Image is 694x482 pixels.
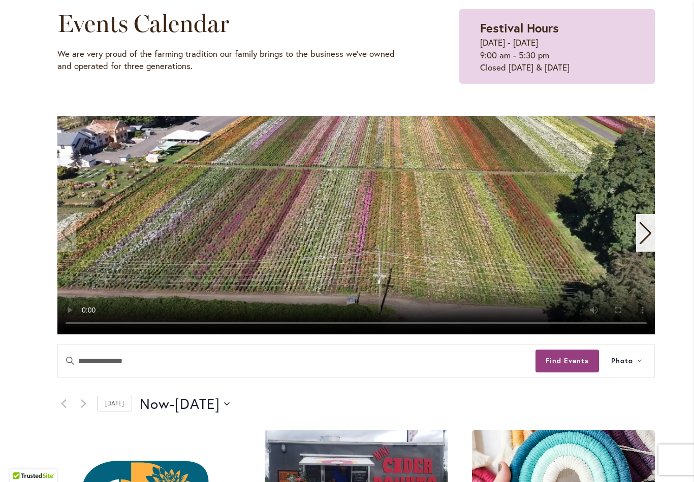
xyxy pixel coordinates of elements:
button: Click to toggle datepicker [140,394,230,414]
iframe: Launch Accessibility Center [8,446,36,474]
span: - [170,394,175,414]
a: Next Events [77,398,89,410]
input: Enter Keyword. Search for events by Keyword. [58,345,535,377]
span: [DATE] [175,394,220,414]
button: Photo [599,345,654,377]
strong: Festival Hours [480,20,559,36]
h2: Events Calendar [57,9,408,38]
button: Find Events [535,350,599,372]
span: Now [140,394,170,414]
span: Photo [611,355,633,367]
p: We are very proud of the farming tradition our family brings to the business we've owned and oper... [57,48,408,73]
p: [DATE] - [DATE] 9:00 am - 5:30 pm Closed [DATE] & [DATE] [480,37,634,74]
a: Click to select today's date [97,396,132,411]
swiper-slide: 1 / 11 [57,116,655,334]
a: Previous Events [57,398,70,410]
